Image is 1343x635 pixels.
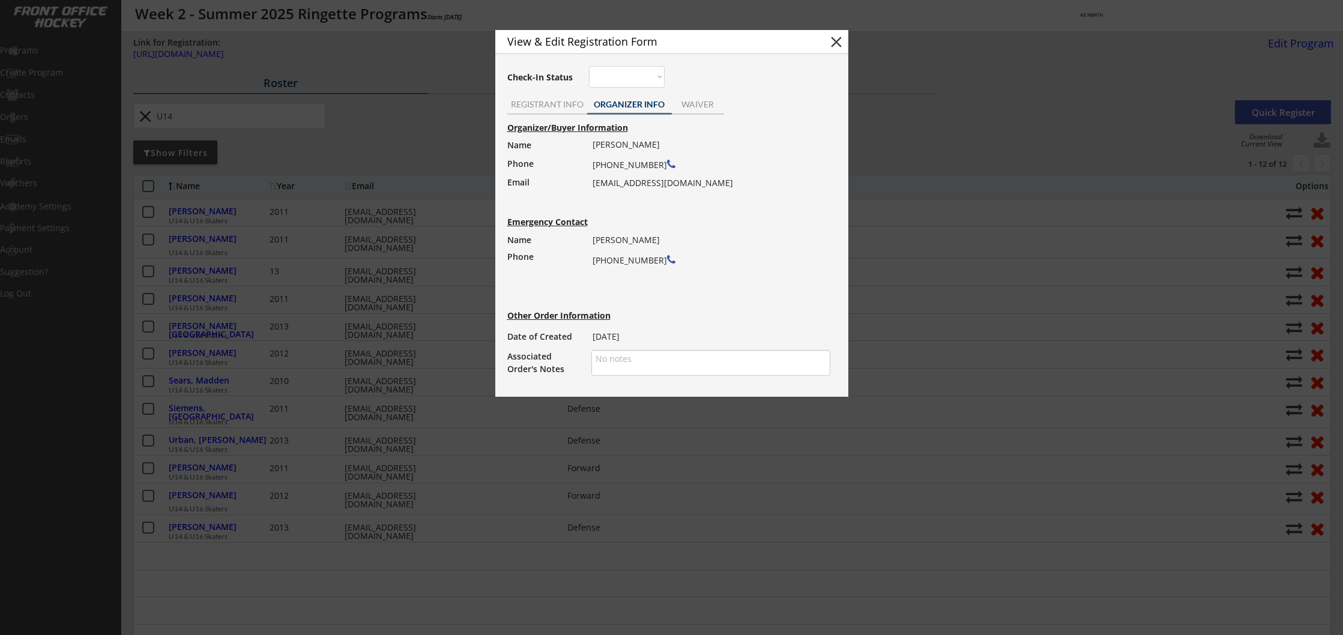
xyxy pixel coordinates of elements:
div: [PERSON_NAME] [PHONE_NUMBER] [593,232,822,304]
div: [DATE] [593,328,822,345]
div: Organizer/Buyer Information [507,124,762,132]
div: Associated Order's Notes [507,350,580,375]
div: REGISTRANT INFO [507,100,587,109]
div: Check-In Status [507,73,575,82]
div: Name Phone [507,232,580,265]
div: Name Phone Email [507,136,580,210]
div: ORGANIZER INFO [587,100,672,109]
div: [PERSON_NAME] [PHONE_NUMBER] [EMAIL_ADDRESS][DOMAIN_NAME] [593,136,822,191]
div: WAIVER [672,100,724,109]
button: close [827,33,845,51]
div: View & Edit Registration Form [507,36,806,47]
div: Other Order Information [507,311,655,320]
div: Date of Created [507,328,580,345]
div: Emergency Contact [507,218,599,226]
